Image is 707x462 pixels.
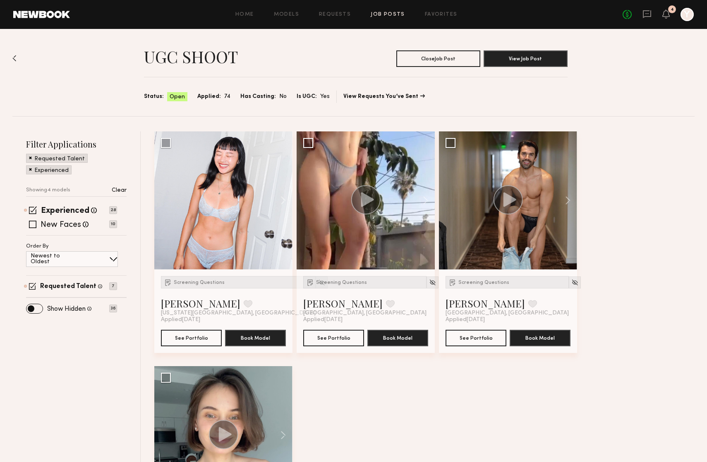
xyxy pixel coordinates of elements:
span: Status: [144,92,164,101]
button: See Portfolio [303,330,364,346]
h1: UGC SHOOT [144,46,238,67]
span: Yes [320,92,330,101]
p: Order By [26,244,49,249]
button: CloseJob Post [396,50,480,67]
a: Favorites [425,12,458,17]
a: [PERSON_NAME] [303,297,383,310]
span: Is UGC: [297,92,317,101]
a: Book Model [225,334,286,341]
span: Has Casting: [240,92,276,101]
button: See Portfolio [446,330,506,346]
a: Book Model [367,334,428,341]
div: Applied [DATE] [161,317,286,323]
p: Newest to Oldest [31,253,80,265]
span: Open [170,93,185,101]
a: Y [681,8,694,21]
img: Back to previous page [12,55,17,62]
span: [US_STATE][GEOGRAPHIC_DATA], [GEOGRAPHIC_DATA] [161,310,316,317]
p: Requested Talent [34,156,85,162]
label: Requested Talent [40,283,96,290]
span: Screening Questions [458,280,509,285]
div: Applied [DATE] [446,317,570,323]
a: [PERSON_NAME] [161,297,240,310]
span: Screening Questions [174,280,225,285]
p: Showing 4 models [26,188,70,193]
label: Experienced [41,207,89,215]
label: Show Hidden [47,306,86,312]
span: No [279,92,287,101]
span: [GEOGRAPHIC_DATA], [GEOGRAPHIC_DATA] [303,310,427,317]
button: See Portfolio [161,330,222,346]
span: Applied: [197,92,221,101]
span: [GEOGRAPHIC_DATA], [GEOGRAPHIC_DATA] [446,310,569,317]
p: Experienced [34,168,69,174]
img: Unhide Model [571,279,578,286]
div: 4 [671,7,674,12]
button: Book Model [367,330,428,346]
img: Submission Icon [306,278,314,286]
a: Job Posts [371,12,405,17]
p: 28 [109,206,117,214]
a: [PERSON_NAME] [446,297,525,310]
a: Home [235,12,254,17]
p: 36 [109,305,117,312]
button: View Job Post [484,50,568,67]
img: Unhide Model [429,279,436,286]
span: Screening Questions [316,280,367,285]
p: 7 [109,282,117,290]
a: View Requests You’ve Sent [343,94,425,100]
label: New Faces [41,221,81,229]
div: Applied [DATE] [303,317,428,323]
a: Models [274,12,299,17]
img: Submission Icon [164,278,172,286]
a: Requests [319,12,351,17]
h2: Filter Applications [26,138,127,150]
p: Clear [112,188,127,193]
img: Submission Icon [448,278,457,286]
a: Book Model [510,334,570,341]
button: Book Model [225,330,286,346]
p: 10 [109,220,117,228]
span: 74 [224,92,230,101]
button: Book Model [510,330,570,346]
